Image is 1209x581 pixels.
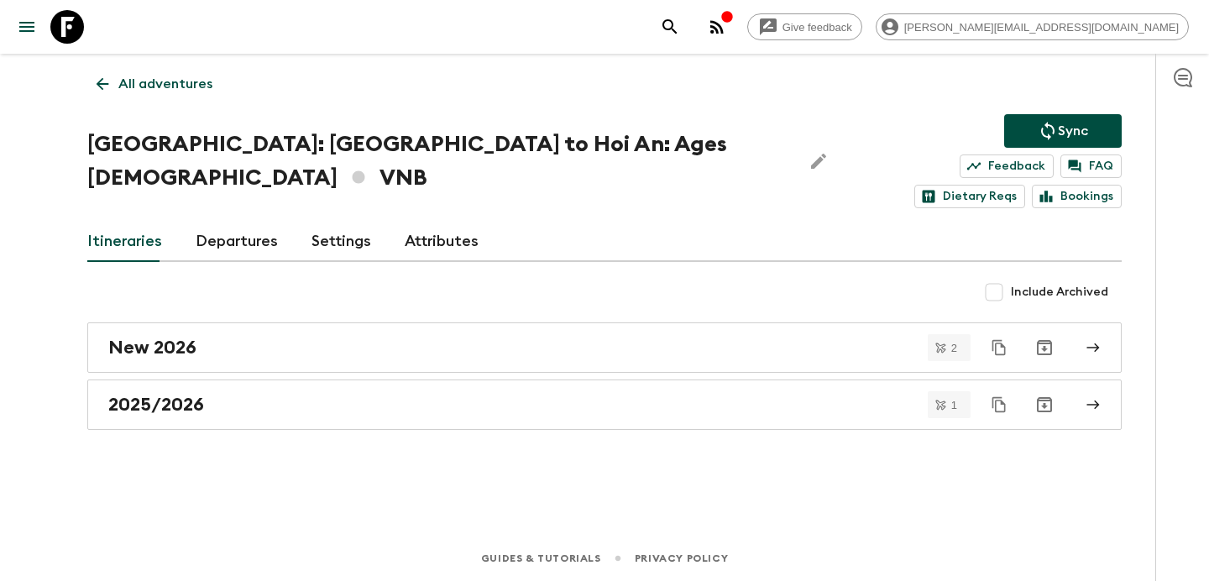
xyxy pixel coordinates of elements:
button: Duplicate [984,332,1014,363]
h2: 2025/2026 [108,394,204,416]
button: Archive [1028,388,1061,421]
h1: [GEOGRAPHIC_DATA]: [GEOGRAPHIC_DATA] to Hoi An: Ages [DEMOGRAPHIC_DATA] VNB [87,128,788,195]
div: [PERSON_NAME][EMAIL_ADDRESS][DOMAIN_NAME] [876,13,1189,40]
a: Give feedback [747,13,862,40]
button: search adventures [653,10,687,44]
a: Feedback [960,154,1054,178]
span: Include Archived [1011,284,1108,301]
p: Sync [1058,121,1088,141]
button: Archive [1028,331,1061,364]
a: Attributes [405,222,479,262]
button: menu [10,10,44,44]
a: Bookings [1032,185,1122,208]
a: Dietary Reqs [914,185,1025,208]
a: All adventures [87,67,222,101]
button: Duplicate [984,390,1014,420]
button: Sync adventure departures to the booking engine [1004,114,1122,148]
a: FAQ [1060,154,1122,178]
button: Edit Adventure Title [802,128,835,195]
span: Give feedback [773,21,861,34]
a: Settings [311,222,371,262]
span: [PERSON_NAME][EMAIL_ADDRESS][DOMAIN_NAME] [895,21,1188,34]
span: 1 [941,400,967,411]
a: New 2026 [87,322,1122,373]
h2: New 2026 [108,337,196,359]
a: Privacy Policy [635,549,728,568]
span: 2 [941,343,967,353]
a: 2025/2026 [87,379,1122,430]
a: Itineraries [87,222,162,262]
a: Departures [196,222,278,262]
p: All adventures [118,74,212,94]
a: Guides & Tutorials [481,549,601,568]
